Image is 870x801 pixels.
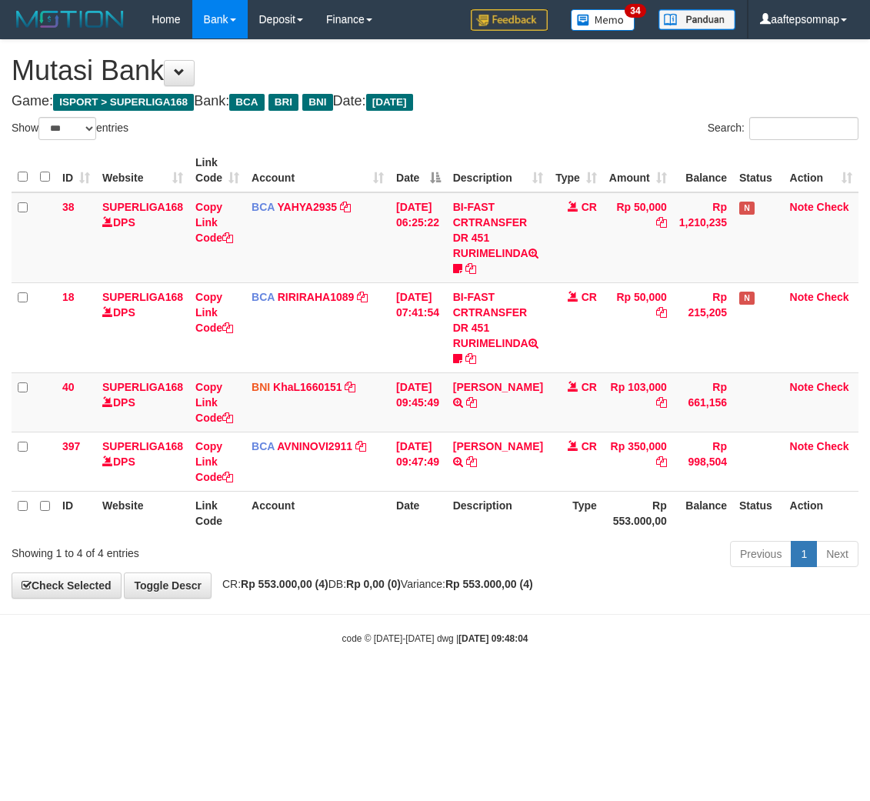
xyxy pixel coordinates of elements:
a: KhaL1660151 [273,381,342,393]
strong: Rp 0,00 (0) [346,578,401,590]
img: Feedback.jpg [471,9,548,31]
a: 1 [791,541,817,567]
td: DPS [96,372,189,432]
select: Showentries [38,117,96,140]
label: Show entries [12,117,128,140]
a: Copy RIRIRAHA1089 to clipboard [357,291,368,303]
a: Previous [730,541,792,567]
a: Copy Link Code [195,201,233,244]
a: Copy BI-FAST CRTRANSFER DR 451 RURIMELINDA to clipboard [465,262,476,275]
strong: [DATE] 09:48:04 [458,633,528,644]
a: Copy YAHYA2935 to clipboard [340,201,351,213]
a: Copy Rp 103,000 to clipboard [656,396,667,409]
th: Account [245,491,390,535]
th: Rp 553.000,00 [603,491,673,535]
td: Rp 103,000 [603,372,673,432]
span: BNI [252,381,270,393]
span: BNI [302,94,332,111]
h1: Mutasi Bank [12,55,858,86]
span: 38 [62,201,75,213]
td: BI-FAST CRTRANSFER DR 451 RURIMELINDA [447,192,549,283]
th: Website [96,491,189,535]
td: [DATE] 06:25:22 [390,192,447,283]
a: Check Selected [12,572,122,599]
a: SUPERLIGA168 [102,201,183,213]
td: Rp 350,000 [603,432,673,491]
th: Balance [673,491,733,535]
th: Amount: activate to sort column ascending [603,149,673,192]
a: YAHYA2935 [278,201,338,213]
a: AVNINOVI2911 [277,440,352,452]
span: BCA [252,201,275,213]
small: code © [DATE]-[DATE] dwg | [342,633,528,644]
th: ID: activate to sort column ascending [56,149,96,192]
th: Balance [673,149,733,192]
a: Note [790,381,814,393]
td: Rp 998,504 [673,432,733,491]
input: Search: [749,117,858,140]
div: Showing 1 to 4 of 4 entries [12,539,351,561]
span: 397 [62,440,80,452]
th: Status [733,491,784,535]
span: 40 [62,381,75,393]
a: Copy Link Code [195,381,233,424]
span: BCA [252,291,275,303]
td: Rp 50,000 [603,282,673,372]
td: [DATE] 07:41:54 [390,282,447,372]
a: Copy Rp 350,000 to clipboard [656,456,667,468]
th: Description [447,491,549,535]
span: [DATE] [366,94,413,111]
span: ISPORT > SUPERLIGA168 [53,94,194,111]
span: Has Note [739,292,755,305]
td: Rp 215,205 [673,282,733,372]
th: Link Code [189,491,245,535]
a: Copy Link Code [195,440,233,483]
img: Button%20Memo.svg [571,9,635,31]
a: Copy Rp 50,000 to clipboard [656,216,667,229]
td: [DATE] 09:45:49 [390,372,447,432]
a: SUPERLIGA168 [102,440,183,452]
a: Next [816,541,858,567]
a: Copy BI-FAST CRTRANSFER DR 451 RURIMELINDA to clipboard [465,352,476,365]
th: Date [390,491,447,535]
th: Status [733,149,784,192]
a: Check [817,201,849,213]
a: Check [817,381,849,393]
a: SUPERLIGA168 [102,381,183,393]
span: 34 [625,4,645,18]
strong: Rp 553.000,00 (4) [445,578,533,590]
th: Account: activate to sort column ascending [245,149,390,192]
a: SUPERLIGA168 [102,291,183,303]
a: Copy Rp 50,000 to clipboard [656,306,667,319]
span: CR [582,201,597,213]
a: Check [817,291,849,303]
a: Toggle Descr [124,572,212,599]
a: [PERSON_NAME] [453,440,543,452]
span: BRI [268,94,298,111]
td: Rp 661,156 [673,372,733,432]
th: Website: activate to sort column ascending [96,149,189,192]
strong: Rp 553.000,00 (4) [241,578,328,590]
a: Note [790,291,814,303]
a: Copy KhaL1660151 to clipboard [345,381,355,393]
td: DPS [96,282,189,372]
td: [DATE] 09:47:49 [390,432,447,491]
a: Copy MELYA ROSA NAINGGO to clipboard [466,456,477,468]
th: Type: activate to sort column ascending [549,149,603,192]
th: Link Code: activate to sort column ascending [189,149,245,192]
td: Rp 1,210,235 [673,192,733,283]
th: Date: activate to sort column descending [390,149,447,192]
label: Search: [708,117,858,140]
h4: Game: Bank: Date: [12,94,858,109]
span: CR [582,381,597,393]
span: BCA [229,94,264,111]
th: Description: activate to sort column ascending [447,149,549,192]
span: Has Note [739,202,755,215]
th: Action: activate to sort column ascending [784,149,858,192]
td: DPS [96,432,189,491]
td: BI-FAST CRTRANSFER DR 451 RURIMELINDA [447,282,549,372]
a: Copy Link Code [195,291,233,334]
td: Rp 50,000 [603,192,673,283]
a: Copy ISRAEL SUMAMPOUW to clipboard [466,396,477,409]
span: BCA [252,440,275,452]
